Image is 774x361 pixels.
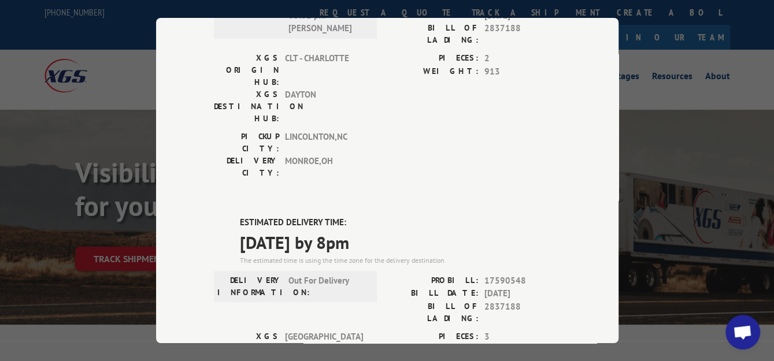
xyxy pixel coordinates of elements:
[240,255,561,266] div: The estimated time is using the time zone for the delivery destination.
[387,22,479,46] label: BILL OF LADING:
[288,274,366,299] span: Out For Delivery
[387,274,479,288] label: PROBILL:
[285,88,363,125] span: DAYTON
[387,287,479,300] label: BILL DATE:
[387,300,479,325] label: BILL OF LADING:
[214,155,279,179] label: DELIVERY CITY:
[484,300,561,325] span: 2837188
[214,52,279,88] label: XGS ORIGIN HUB:
[484,330,561,344] span: 3
[387,330,479,344] label: PIECES:
[387,52,479,65] label: PIECES:
[285,131,363,155] span: LINCOLNTON , NC
[214,131,279,155] label: PICKUP CITY:
[387,65,479,79] label: WEIGHT:
[285,155,363,179] span: MONROE , OH
[484,52,561,65] span: 2
[725,315,760,349] div: Open chat
[484,274,561,288] span: 17590548
[285,52,363,88] span: CLT - CHARLOTTE
[484,65,561,79] span: 913
[484,287,561,300] span: [DATE]
[240,229,561,255] span: [DATE] by 8pm
[240,216,561,229] label: ESTIMATED DELIVERY TIME:
[484,22,561,46] span: 2837188
[214,88,279,125] label: XGS DESTINATION HUB:
[217,274,283,299] label: DELIVERY INFORMATION:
